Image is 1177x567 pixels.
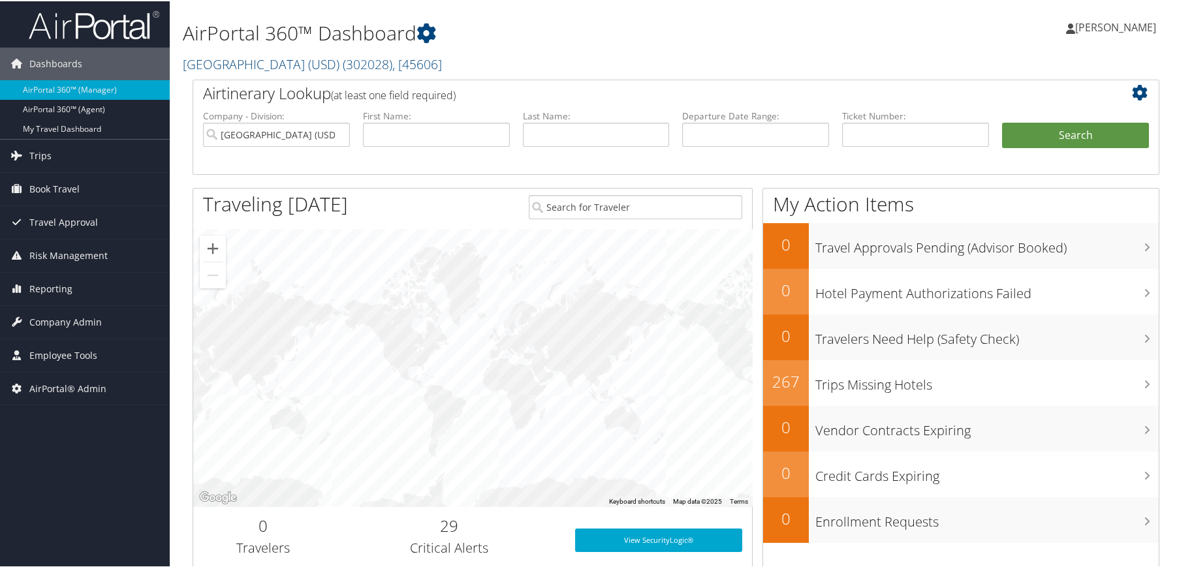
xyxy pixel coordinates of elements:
h2: 0 [203,513,323,536]
h3: Trips Missing Hotels [815,368,1159,393]
h2: 0 [763,232,809,254]
h3: Critical Alerts [343,538,556,556]
a: 0Vendor Contracts Expiring [763,405,1159,450]
span: [PERSON_NAME] [1075,19,1156,33]
img: Google [196,488,240,505]
h2: 0 [763,324,809,346]
span: Book Travel [29,172,80,204]
a: 0Enrollment Requests [763,496,1159,542]
h2: 0 [763,278,809,300]
h1: Traveling [DATE] [203,189,348,217]
h3: Travelers [203,538,323,556]
h1: AirPortal 360™ Dashboard [183,18,840,46]
h2: 29 [343,513,556,536]
a: 0Credit Cards Expiring [763,450,1159,496]
h3: Hotel Payment Authorizations Failed [815,277,1159,301]
h3: Vendor Contracts Expiring [815,414,1159,438]
button: Zoom in [200,234,226,260]
input: Search for Traveler [529,194,742,218]
h2: Airtinerary Lookup [203,81,1069,103]
h3: Travelers Need Help (Safety Check) [815,322,1159,347]
span: , [ 45606 ] [392,54,442,72]
label: First Name: [363,108,510,121]
label: Departure Date Range: [682,108,829,121]
span: Reporting [29,271,72,304]
h2: 267 [763,369,809,391]
h2: 0 [763,461,809,483]
button: Search [1002,121,1149,147]
a: 0Travelers Need Help (Safety Check) [763,313,1159,359]
label: Last Name: [523,108,670,121]
a: Open this area in Google Maps (opens a new window) [196,488,240,505]
a: [PERSON_NAME] [1066,7,1169,46]
h2: 0 [763,506,809,529]
span: Travel Approval [29,205,98,238]
span: Dashboards [29,46,82,79]
label: Company - Division: [203,108,350,121]
a: [GEOGRAPHIC_DATA] (USD) [183,54,442,72]
button: Keyboard shortcuts [609,496,665,505]
h3: Enrollment Requests [815,505,1159,530]
span: Trips [29,138,52,171]
h3: Credit Cards Expiring [815,459,1159,484]
span: ( 302028 ) [343,54,392,72]
a: View SecurityLogic® [575,527,742,551]
span: Map data ©2025 [673,497,722,504]
button: Zoom out [200,261,226,287]
span: Employee Tools [29,338,97,371]
h1: My Action Items [763,189,1159,217]
img: airportal-logo.png [29,8,159,39]
span: Risk Management [29,238,108,271]
span: Company Admin [29,305,102,337]
h2: 0 [763,415,809,437]
a: 0Travel Approvals Pending (Advisor Booked) [763,222,1159,268]
span: (at least one field required) [331,87,456,101]
a: 267Trips Missing Hotels [763,359,1159,405]
h3: Travel Approvals Pending (Advisor Booked) [815,231,1159,256]
a: 0Hotel Payment Authorizations Failed [763,268,1159,313]
label: Ticket Number: [842,108,989,121]
a: Terms (opens in new tab) [730,497,748,504]
span: AirPortal® Admin [29,371,106,404]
